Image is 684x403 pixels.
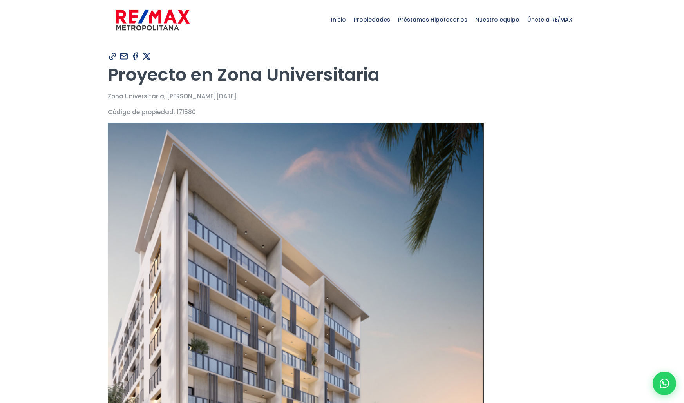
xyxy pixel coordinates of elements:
[523,8,576,31] span: Únete a RE/MAX
[116,8,190,32] img: remax-metropolitana-logo
[108,51,118,61] img: Compartir
[350,8,394,31] span: Propiedades
[327,8,350,31] span: Inicio
[394,8,471,31] span: Préstamos Hipotecarios
[471,8,523,31] span: Nuestro equipo
[142,51,152,61] img: Compartir
[130,51,140,61] img: Compartir
[119,51,129,61] img: Compartir
[177,108,196,116] span: 171580
[108,64,576,85] h1: Proyecto en Zona Universitaria
[108,91,576,101] p: Zona Universitaria, [PERSON_NAME][DATE]
[108,108,175,116] span: Código de propiedad:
